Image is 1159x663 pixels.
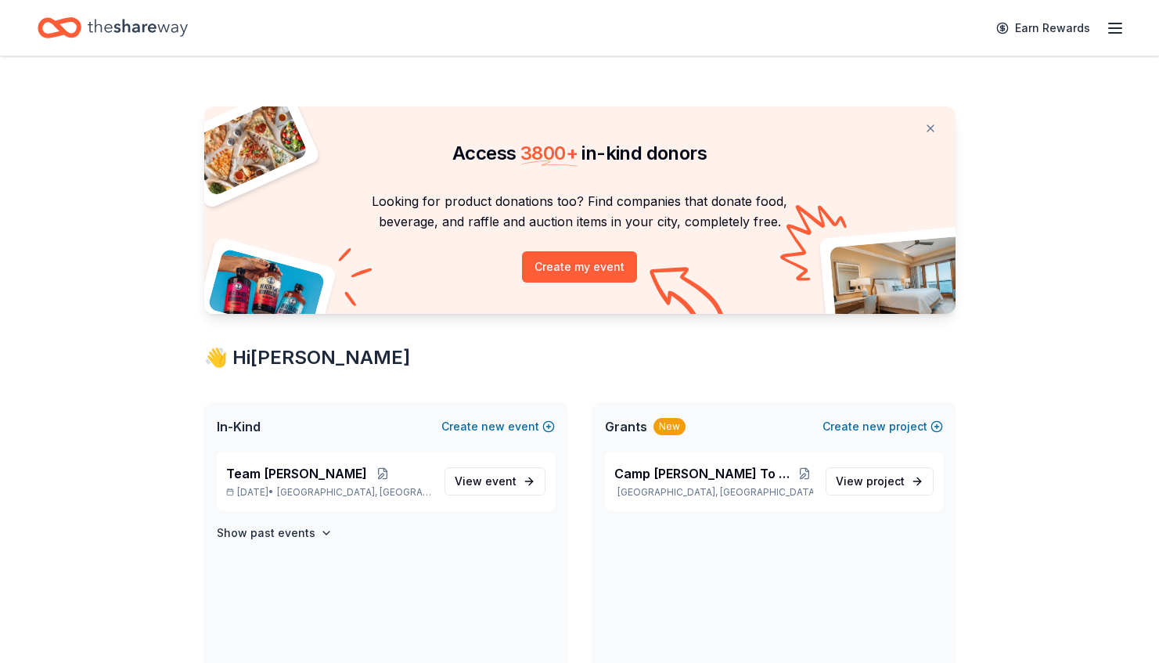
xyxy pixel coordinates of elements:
span: new [862,417,886,436]
a: Home [38,9,188,46]
div: New [653,418,686,435]
button: Createnewproject [822,417,943,436]
a: View project [826,467,934,495]
img: Pizza [186,97,308,197]
span: Camp [PERSON_NAME] To You Hospital Outreach Program [614,464,797,483]
span: [GEOGRAPHIC_DATA], [GEOGRAPHIC_DATA] [277,486,431,499]
span: event [485,474,517,488]
span: In-Kind [217,417,261,436]
div: 👋 Hi [PERSON_NAME] [204,345,956,370]
span: project [866,474,905,488]
a: View event [445,467,545,495]
span: Grants [605,417,647,436]
span: View [836,472,905,491]
img: Curvy arrow [650,267,728,326]
button: Create my event [522,251,637,283]
span: View [455,472,517,491]
p: [GEOGRAPHIC_DATA], [GEOGRAPHIC_DATA] [614,486,813,499]
h4: Show past events [217,524,315,542]
span: Access in-kind donors [452,142,707,164]
span: new [481,417,505,436]
span: 3800 + [520,142,578,164]
a: Earn Rewards [987,14,1100,42]
p: [DATE] • [226,486,432,499]
button: Show past events [217,524,333,542]
span: Team [PERSON_NAME] [226,464,367,483]
button: Createnewevent [441,417,555,436]
p: Looking for product donations too? Find companies that donate food, beverage, and raffle and auct... [223,191,937,232]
